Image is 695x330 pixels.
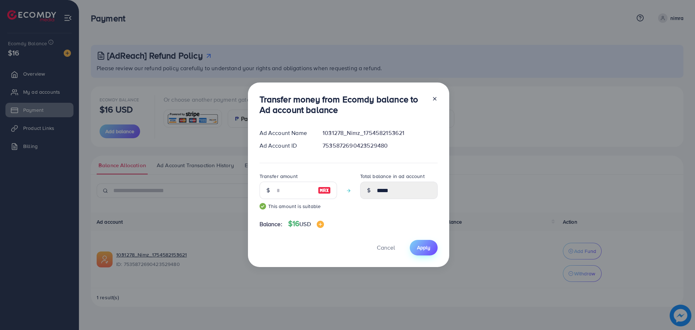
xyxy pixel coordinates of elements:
div: Ad Account Name [254,129,317,137]
small: This amount is suitable [260,203,337,210]
img: image [318,186,331,195]
h3: Transfer money from Ecomdy balance to Ad account balance [260,94,426,115]
div: Ad Account ID [254,141,317,150]
button: Apply [410,240,438,255]
span: Cancel [377,244,395,251]
label: Transfer amount [260,173,298,180]
div: 7535872690423529480 [317,141,443,150]
label: Total balance in ad account [360,173,425,180]
span: Apply [417,244,430,251]
button: Cancel [368,240,404,255]
span: USD [299,220,311,228]
span: Balance: [260,220,282,228]
img: image [317,221,324,228]
div: 1031278_Nimz_1754582153621 [317,129,443,137]
img: guide [260,203,266,210]
h4: $16 [288,219,324,228]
